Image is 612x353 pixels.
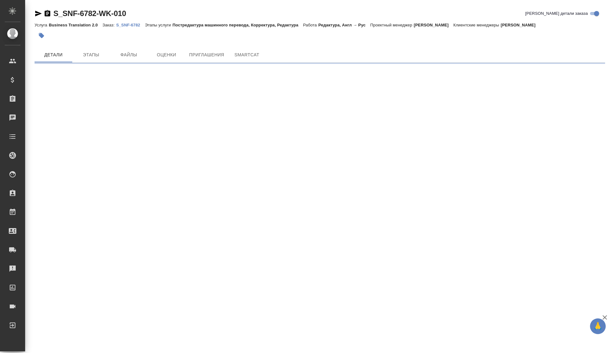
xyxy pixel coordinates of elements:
[501,23,540,27] p: [PERSON_NAME]
[114,51,144,59] span: Файлы
[53,9,126,18] a: S_SNF-6782-WK-010
[151,51,182,59] span: Оценки
[35,29,48,42] button: Добавить тэг
[232,51,262,59] span: SmartCat
[145,23,172,27] p: Этапы услуги
[35,23,49,27] p: Услуга
[453,23,501,27] p: Клиентские менеджеры
[38,51,68,59] span: Детали
[303,23,319,27] p: Работа
[76,51,106,59] span: Этапы
[590,318,606,334] button: 🙏
[593,320,603,333] span: 🙏
[370,23,414,27] p: Проектный менеджер
[116,23,145,27] p: S_SNF-6782
[44,10,51,17] button: Скопировать ссылку
[318,23,370,27] p: Редактура, Англ → Рус
[49,23,102,27] p: Business Translation 2.0
[189,51,224,59] span: Приглашения
[414,23,453,27] p: [PERSON_NAME]
[116,22,145,27] a: S_SNF-6782
[525,10,588,17] span: [PERSON_NAME] детали заказа
[102,23,116,27] p: Заказ:
[35,10,42,17] button: Скопировать ссылку для ЯМессенджера
[172,23,303,27] p: Постредактура машинного перевода, Корректура, Редактура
